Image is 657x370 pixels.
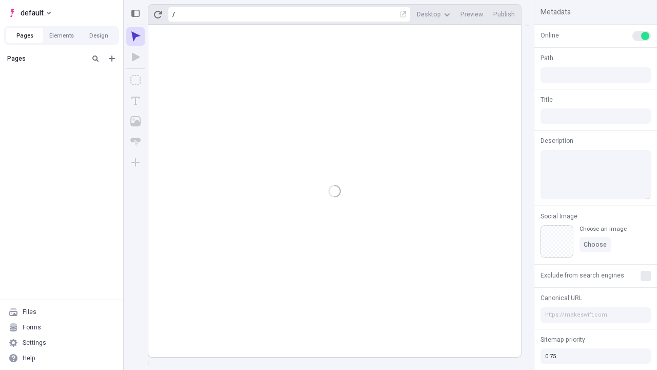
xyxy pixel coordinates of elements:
[540,293,582,303] span: Canonical URL
[417,10,441,18] span: Desktop
[584,240,607,249] span: Choose
[489,7,519,22] button: Publish
[172,10,175,18] div: /
[540,136,573,145] span: Description
[126,112,145,131] button: Image
[7,54,85,63] div: Pages
[579,237,611,252] button: Choose
[126,133,145,151] button: Button
[540,307,651,323] input: https://makeswift.com
[23,323,41,331] div: Forms
[540,95,553,104] span: Title
[43,28,80,43] button: Elements
[23,308,36,316] div: Files
[579,225,627,233] div: Choose an image
[540,335,585,344] span: Sitemap priority
[540,31,559,40] span: Online
[6,28,43,43] button: Pages
[540,271,624,280] span: Exclude from search engines
[23,339,46,347] div: Settings
[80,28,117,43] button: Design
[126,91,145,110] button: Text
[493,10,515,18] span: Publish
[460,10,483,18] span: Preview
[106,52,118,65] button: Add new
[21,7,44,19] span: default
[413,7,454,22] button: Desktop
[540,212,577,221] span: Social Image
[540,53,553,63] span: Path
[23,354,35,362] div: Help
[456,7,487,22] button: Preview
[126,71,145,89] button: Box
[4,5,55,21] button: Select site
